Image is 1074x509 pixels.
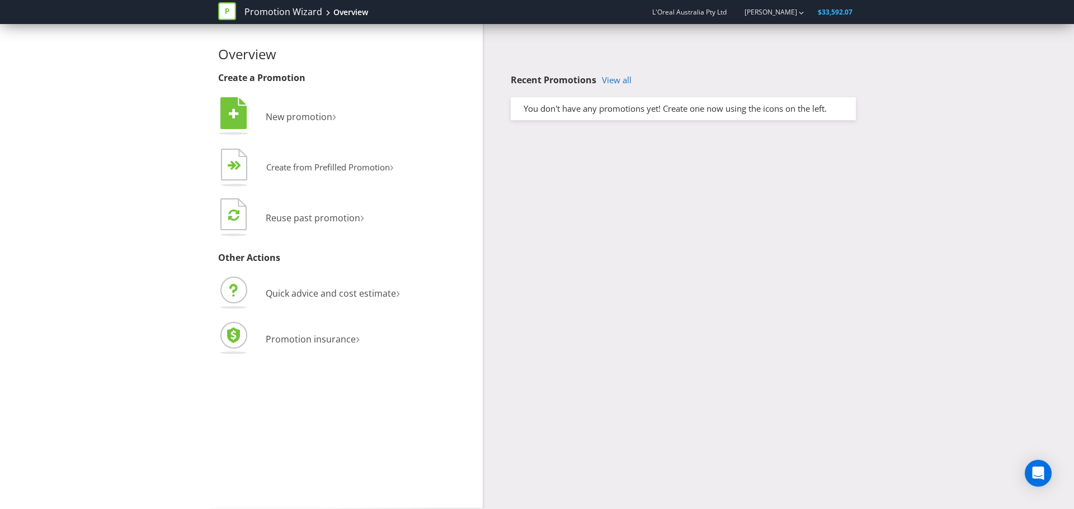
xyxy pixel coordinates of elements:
[1025,460,1052,487] div: Open Intercom Messenger
[602,75,632,85] a: View all
[229,108,239,120] tspan: 
[266,333,356,345] span: Promotion insurance
[266,212,360,224] span: Reuse past promotion
[218,146,394,191] button: Create from Prefilled Promotion›
[356,329,360,347] span: ›
[652,7,727,17] span: L'Oreal Australia Pty Ltd
[218,47,474,61] h2: Overview
[396,283,400,301] span: ›
[390,158,394,175] span: ›
[218,73,474,83] h3: Create a Promotion
[234,160,242,171] tspan: 
[360,207,364,226] span: ›
[733,7,797,17] a: [PERSON_NAME]
[228,208,239,221] tspan: 
[515,103,851,115] div: You don't have any promotions yet! Create one now using the icons on the left.
[266,111,332,123] span: New promotion
[511,74,596,86] span: Recent Promotions
[266,161,390,173] span: Create from Prefilled Promotion
[818,7,852,17] span: $33,592.07
[218,253,474,263] h3: Other Actions
[333,7,368,18] div: Overview
[332,106,336,125] span: ›
[266,287,396,299] span: Quick advice and cost estimate
[218,287,400,299] a: Quick advice and cost estimate›
[218,333,360,345] a: Promotion insurance›
[244,6,322,18] a: Promotion Wizard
